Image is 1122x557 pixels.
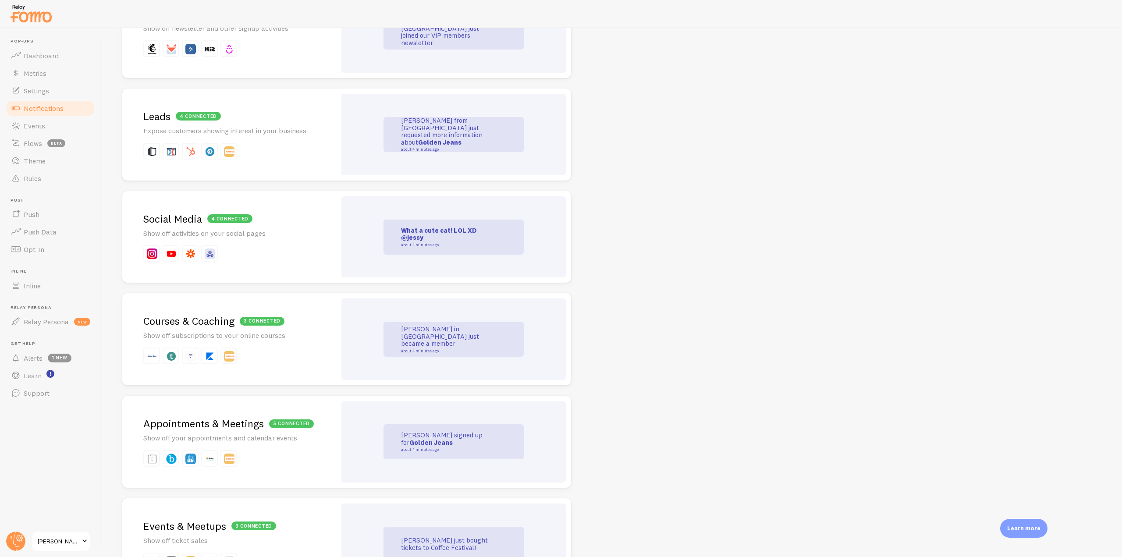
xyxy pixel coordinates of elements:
[185,351,196,362] img: fomo_icons_thinkific.svg
[24,354,43,362] span: Alerts
[1000,519,1047,538] div: Learn more
[47,139,65,147] span: beta
[231,522,276,530] div: 3 connected
[401,349,486,353] small: about 4 minutes ago
[224,454,234,464] img: fomo_icons_instant.svg
[143,23,315,33] p: Show off newsletter and other signup activities
[143,228,315,238] p: Show off activities on your social pages
[207,214,252,223] div: 4 connected
[5,152,96,170] a: Theme
[401,537,489,551] p: [PERSON_NAME] just bought tickets to Coffee Festival!
[143,110,315,123] h2: Leads
[240,317,284,326] div: 3 connected
[147,248,157,259] img: fomo_icons_instagram.svg
[5,367,96,384] a: Learn
[166,248,177,259] img: fomo_icons_you_tube.svg
[224,44,234,54] img: fomo_icons_drip.svg
[5,349,96,367] a: Alerts 1 new
[147,351,157,362] img: fomo_icons_amember.svg
[205,351,215,362] img: fomo_icons_kajabi.svg
[205,146,215,157] img: fomo_icons_unbounce.svg
[147,44,157,54] img: fomo_icons_mailchimp.svg
[122,191,571,283] a: 4 connectedSocial Media Show off activities on your social pages What a cute cat! LOL XD @jessy a...
[5,135,96,152] a: Flows beta
[205,248,215,259] img: fomo_icons_custom_webhook.svg
[11,39,96,44] span: Pop-ups
[11,198,96,203] span: Push
[401,226,477,234] strong: What a cute cat! LOL XD
[143,536,315,546] p: Show off ticket sales
[24,104,64,113] span: Notifications
[185,248,196,259] img: fomo_icons_zapier.svg
[401,447,486,452] small: about 4 minutes ago
[5,64,96,82] a: Metrics
[143,433,315,443] p: Show off your appointments and calendar events
[143,314,315,328] h2: Courses & Coaching
[418,138,462,146] a: Golden Jeans
[11,341,96,347] span: Get Help
[24,86,49,95] span: Settings
[143,212,315,226] h2: Social Media
[46,370,54,378] svg: <p>Watch New Feature Tutorials!</p>
[5,82,96,99] a: Settings
[5,99,96,117] a: Notifications
[48,354,71,362] span: 1 new
[11,269,96,274] span: Inline
[401,117,489,152] p: [PERSON_NAME] from [GEOGRAPHIC_DATA] just requested more information about
[143,330,315,341] p: Show off subscriptions to your online courses
[5,223,96,241] a: Push Data
[269,419,314,428] div: 5 connected
[166,44,177,54] img: fomo_icons_sendfox.svg
[24,371,42,380] span: Learn
[24,69,46,78] span: Metrics
[122,293,571,385] a: 3 connectedCourses & Coaching Show off subscriptions to your online courses [PERSON_NAME] in [GEO...
[24,281,41,290] span: Inline
[401,18,489,46] p: [PERSON_NAME] from [GEOGRAPHIC_DATA] just joined our VIP members newsletter
[147,454,157,464] img: fomo_icons_calendly.svg
[409,438,453,447] a: Golden Jeans
[24,227,57,236] span: Push Data
[185,44,196,54] img: fomo_icons_active_campaign.svg
[166,146,177,157] img: fomo_icons_click_funnel.svg
[24,317,69,326] span: Relay Persona
[147,146,157,157] img: fomo_icons_instapage.svg
[24,210,39,219] span: Push
[176,112,221,121] div: 4 connected
[401,243,486,247] small: about 4 minutes ago
[24,121,45,130] span: Events
[5,241,96,258] a: Opt-In
[5,384,96,402] a: Support
[38,536,79,546] span: [PERSON_NAME]-test-store
[401,432,489,452] p: [PERSON_NAME] signed up for
[143,417,315,430] h2: Appointments & Meetings
[5,313,96,330] a: Relay Persona new
[205,454,215,464] img: fomo_icons_acuity_scheduling.svg
[24,389,50,397] span: Support
[9,2,53,25] img: fomo-relay-logo-orange.svg
[24,156,46,165] span: Theme
[74,318,90,326] span: new
[122,396,571,488] a: 5 connectedAppointments & Meetings Show off your appointments and calendar events [PERSON_NAME] s...
[185,146,196,157] img: fomo_icons_hubspot.svg
[5,206,96,223] a: Push
[11,305,96,311] span: Relay Persona
[5,170,96,187] a: Rules
[166,351,177,362] img: fomo_icons_teachable.svg
[122,89,571,181] a: 4 connectedLeads Expose customers showing interest in your business [PERSON_NAME] from [GEOGRAPHI...
[224,351,234,362] img: fomo_icons_instant.svg
[401,147,486,152] small: about 4 minutes ago
[166,454,177,464] img: fomo_icons_booker.svg
[224,146,234,157] img: fomo_icons_instant.svg
[24,51,59,60] span: Dashboard
[24,174,41,183] span: Rules
[5,117,96,135] a: Events
[24,245,44,254] span: Opt-In
[24,139,42,148] span: Flows
[5,47,96,64] a: Dashboard
[185,454,196,464] img: fomo_icons_cliniko.svg
[1007,524,1040,532] p: Learn more
[401,326,489,353] p: [PERSON_NAME] in [GEOGRAPHIC_DATA] just became a member
[32,531,91,552] a: [PERSON_NAME]-test-store
[205,44,215,54] img: fomo_icons_kit.svg
[401,233,423,241] strong: @jessy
